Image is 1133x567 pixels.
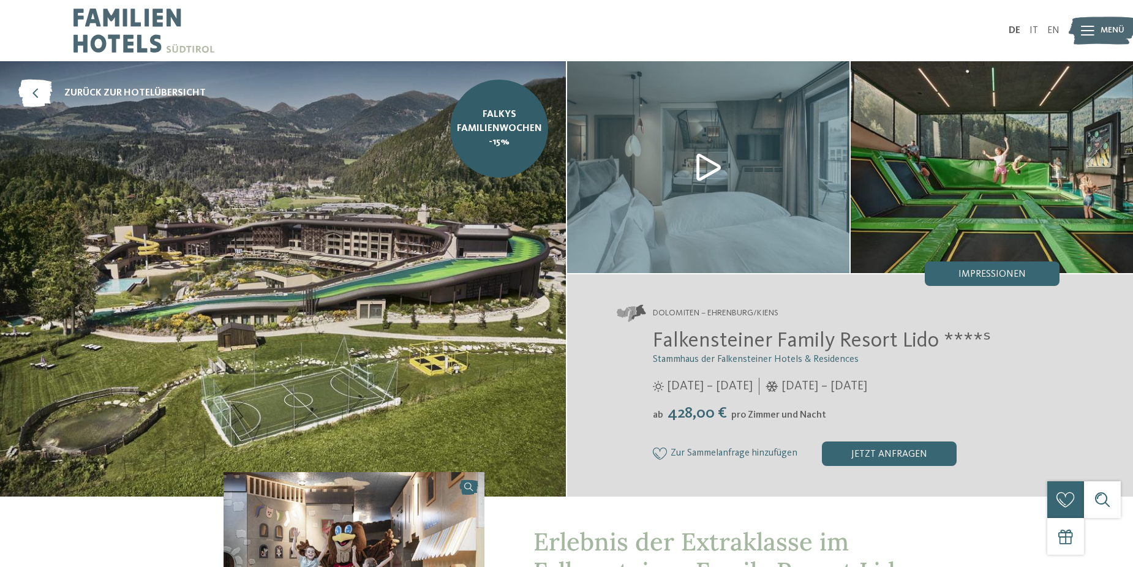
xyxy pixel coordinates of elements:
span: Stammhaus der Falkensteiner Hotels & Residences [653,355,859,364]
span: pro Zimmer und Nacht [731,410,826,420]
span: Dolomiten – Ehrenburg/Kiens [653,307,778,320]
span: Falkys Familienwochen -15% [457,108,542,149]
div: jetzt anfragen [822,441,957,466]
a: EN [1047,26,1060,36]
span: 428,00 € [664,405,730,421]
span: zurück zur Hotelübersicht [64,86,206,100]
span: ab [653,410,663,420]
span: Menü [1101,24,1124,37]
span: [DATE] – [DATE] [667,378,753,395]
span: [DATE] – [DATE] [781,378,867,395]
a: Falkys Familienwochen -15% [450,80,548,178]
span: Falkensteiner Family Resort Lido ****ˢ [653,330,991,351]
i: Öffnungszeiten im Winter [766,381,778,392]
a: IT [1029,26,1038,36]
a: zurück zur Hotelübersicht [18,80,206,107]
img: Das Familienhotel nahe den Dolomiten mit besonderem Charakter [851,61,1133,273]
span: Impressionen [958,269,1026,279]
img: Das Familienhotel nahe den Dolomiten mit besonderem Charakter [567,61,849,273]
i: Öffnungszeiten im Sommer [653,381,664,392]
a: DE [1009,26,1020,36]
span: Zur Sammelanfrage hinzufügen [671,448,797,459]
